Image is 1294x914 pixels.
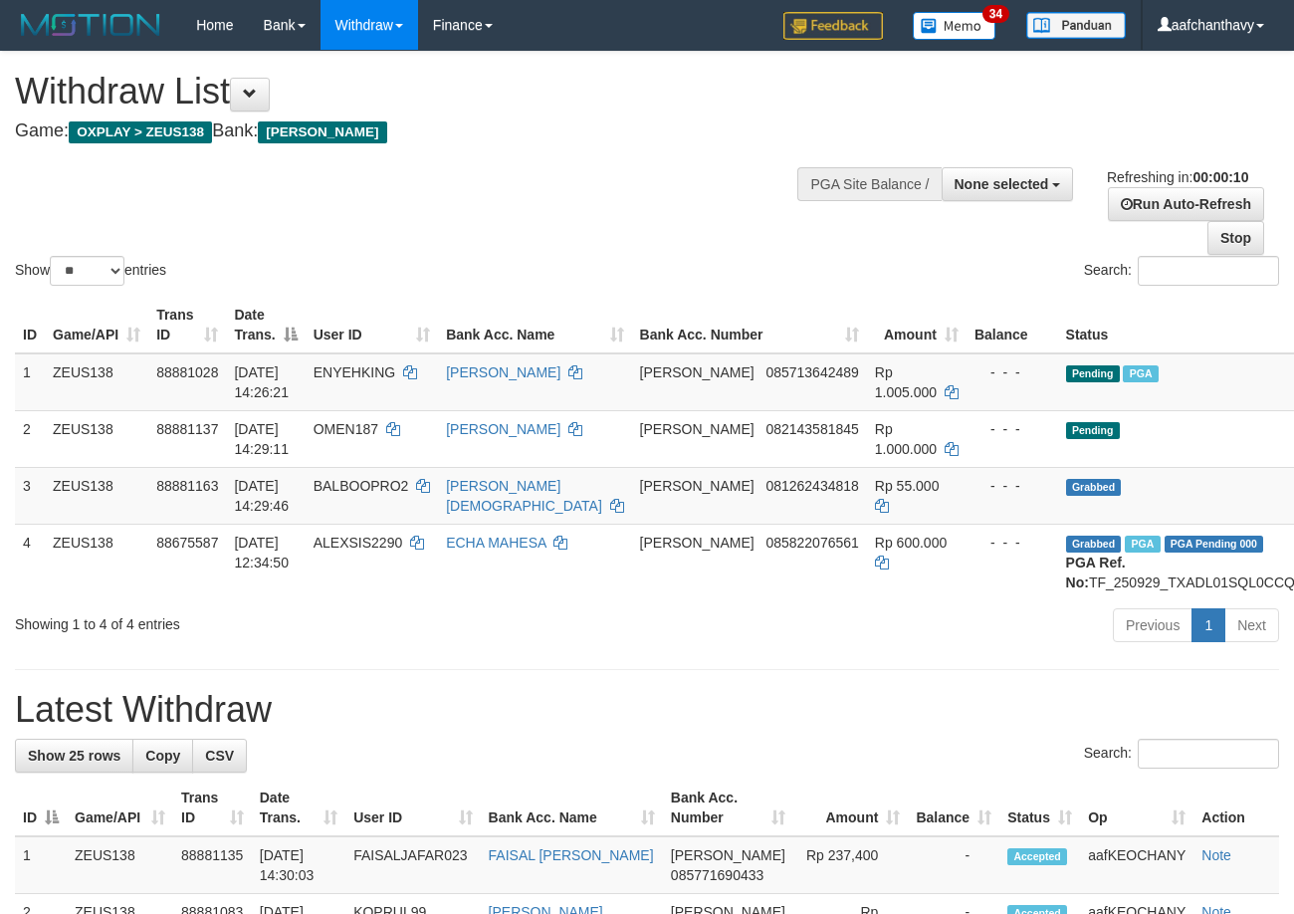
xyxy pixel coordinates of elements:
[314,421,378,437] span: OMEN187
[234,535,289,571] span: [DATE] 12:34:50
[1080,836,1193,894] td: aafKEOCHANY
[1207,221,1264,255] a: Stop
[1080,780,1193,836] th: Op: activate to sort column ascending
[765,535,858,551] span: Copy 085822076561 to clipboard
[45,410,148,467] td: ZEUS138
[1108,187,1264,221] a: Run Auto-Refresh
[15,297,45,353] th: ID
[1026,12,1126,39] img: panduan.png
[15,467,45,524] td: 3
[1066,365,1120,382] span: Pending
[252,780,345,836] th: Date Trans.: activate to sort column ascending
[1084,739,1279,769] label: Search:
[955,176,1049,192] span: None selected
[45,297,148,353] th: Game/API: activate to sort column ascending
[1123,365,1158,382] span: Marked by aafanarl
[69,121,212,143] span: OXPLAY > ZEUS138
[50,256,124,286] select: Showentries
[205,748,234,764] span: CSV
[156,421,218,437] span: 88881137
[345,780,480,836] th: User ID: activate to sort column ascending
[1113,608,1192,642] a: Previous
[875,421,937,457] span: Rp 1.000.000
[765,421,858,437] span: Copy 082143581845 to clipboard
[1084,256,1279,286] label: Search:
[28,748,120,764] span: Show 25 rows
[999,780,1080,836] th: Status: activate to sort column ascending
[1066,479,1122,496] span: Grabbed
[156,478,218,494] span: 88881163
[15,410,45,467] td: 2
[974,533,1050,553] div: - - -
[438,297,631,353] th: Bank Acc. Name: activate to sort column ascending
[234,478,289,514] span: [DATE] 14:29:46
[192,739,247,773] a: CSV
[15,121,843,141] h4: Game: Bank:
[252,836,345,894] td: [DATE] 14:30:03
[1191,608,1225,642] a: 1
[942,167,1074,201] button: None selected
[974,419,1050,439] div: - - -
[173,780,252,836] th: Trans ID: activate to sort column ascending
[446,421,560,437] a: [PERSON_NAME]
[640,364,755,380] span: [PERSON_NAME]
[45,353,148,411] td: ZEUS138
[640,421,755,437] span: [PERSON_NAME]
[783,12,883,40] img: Feedback.jpg
[15,836,67,894] td: 1
[481,780,663,836] th: Bank Acc. Name: activate to sort column ascending
[671,847,785,863] span: [PERSON_NAME]
[663,780,793,836] th: Bank Acc. Number: activate to sort column ascending
[314,478,409,494] span: BALBOOPRO2
[1066,555,1126,590] b: PGA Ref. No:
[15,72,843,112] h1: Withdraw List
[446,478,602,514] a: [PERSON_NAME][DEMOGRAPHIC_DATA]
[765,478,858,494] span: Copy 081262434818 to clipboard
[640,535,755,551] span: [PERSON_NAME]
[1066,536,1122,553] span: Grabbed
[1201,847,1231,863] a: Note
[640,478,755,494] span: [PERSON_NAME]
[875,535,947,551] span: Rp 600.000
[875,364,937,400] span: Rp 1.005.000
[446,364,560,380] a: [PERSON_NAME]
[145,748,180,764] span: Copy
[797,167,941,201] div: PGA Site Balance /
[345,836,480,894] td: FAISALJAFAR023
[132,739,193,773] a: Copy
[234,421,289,457] span: [DATE] 14:29:11
[15,739,133,773] a: Show 25 rows
[15,780,67,836] th: ID: activate to sort column descending
[234,364,289,400] span: [DATE] 14:26:21
[15,256,166,286] label: Show entries
[793,780,908,836] th: Amount: activate to sort column ascending
[1125,536,1160,553] span: Marked by aafpengsreynich
[226,297,305,353] th: Date Trans.: activate to sort column descending
[671,867,763,883] span: Copy 085771690433 to clipboard
[867,297,967,353] th: Amount: activate to sort column ascending
[1066,422,1120,439] span: Pending
[156,364,218,380] span: 88881028
[1138,256,1279,286] input: Search:
[1224,608,1279,642] a: Next
[974,362,1050,382] div: - - -
[67,780,173,836] th: Game/API: activate to sort column ascending
[314,535,403,551] span: ALEXSIS2290
[15,606,525,634] div: Showing 1 to 4 of 4 entries
[632,297,867,353] th: Bank Acc. Number: activate to sort column ascending
[908,836,999,894] td: -
[875,478,940,494] span: Rp 55.000
[306,297,438,353] th: User ID: activate to sort column ascending
[45,467,148,524] td: ZEUS138
[489,847,654,863] a: FAISAL [PERSON_NAME]
[765,364,858,380] span: Copy 085713642489 to clipboard
[15,524,45,600] td: 4
[974,476,1050,496] div: - - -
[1193,780,1279,836] th: Action
[314,364,395,380] span: ENYEHKING
[45,524,148,600] td: ZEUS138
[15,353,45,411] td: 1
[148,297,226,353] th: Trans ID: activate to sort column ascending
[913,12,996,40] img: Button%20Memo.svg
[967,297,1058,353] th: Balance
